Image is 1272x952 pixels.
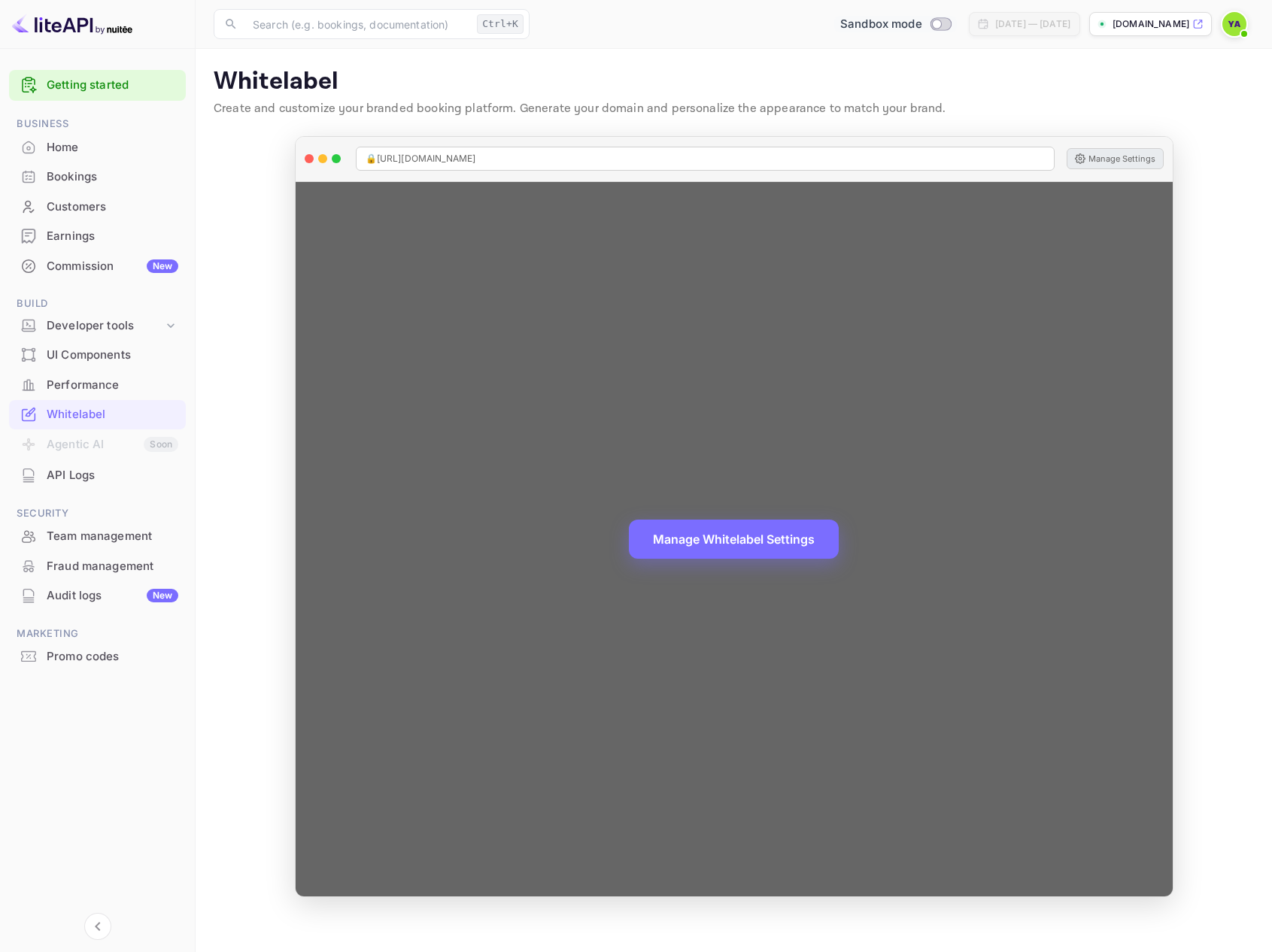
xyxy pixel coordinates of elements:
[47,139,178,156] div: Home
[9,371,186,399] a: Performance
[840,16,922,33] span: Sandbox mode
[1067,148,1164,169] button: Manage Settings
[214,67,1254,97] p: Whitelabel
[834,16,957,33] div: Switch to Production mode
[629,520,839,559] button: Manage Whitelabel Settings
[9,193,186,222] div: Customers
[9,341,186,370] div: UI Components
[9,642,186,672] div: Promo codes
[9,552,186,581] div: Fraud management
[9,222,186,251] div: Earnings
[9,313,186,339] div: Developer tools
[9,193,186,220] a: Customers
[244,9,471,39] input: Search (e.g. bookings, documentation)
[147,589,178,602] div: New
[9,461,186,489] a: API Logs
[9,552,186,580] a: Fraud management
[9,371,186,400] div: Performance
[9,70,186,101] div: Getting started
[9,522,186,550] a: Team management
[47,347,178,364] div: UI Components
[9,133,186,162] div: Home
[366,152,476,165] span: 🔒 [URL][DOMAIN_NAME]
[47,377,178,394] div: Performance
[9,461,186,490] div: API Logs
[1113,17,1189,31] p: [DOMAIN_NAME]
[47,558,178,575] div: Fraud management
[47,406,178,423] div: Whitelabel
[1222,12,1246,36] img: Yariv Adin
[9,505,186,522] span: Security
[995,17,1070,31] div: [DATE] — [DATE]
[9,581,186,609] a: Audit logsNew
[47,168,178,186] div: Bookings
[9,222,186,250] a: Earnings
[9,522,186,551] div: Team management
[9,162,186,190] a: Bookings
[9,252,186,280] a: CommissionNew
[47,199,178,216] div: Customers
[12,12,132,36] img: LiteAPI logo
[47,228,178,245] div: Earnings
[214,100,1254,118] p: Create and customize your branded booking platform. Generate your domain and personalize the appe...
[47,528,178,545] div: Team management
[47,317,163,335] div: Developer tools
[9,400,186,429] div: Whitelabel
[47,258,178,275] div: Commission
[9,626,186,642] span: Marketing
[47,587,178,605] div: Audit logs
[47,648,178,665] div: Promo codes
[9,642,186,670] a: Promo codes
[47,77,178,94] a: Getting started
[47,467,178,484] div: API Logs
[9,296,186,312] span: Build
[477,14,524,34] div: Ctrl+K
[9,341,186,368] a: UI Components
[9,133,186,161] a: Home
[147,259,178,273] div: New
[9,400,186,428] a: Whitelabel
[9,581,186,611] div: Audit logsNew
[84,913,111,940] button: Collapse navigation
[9,116,186,132] span: Business
[9,252,186,281] div: CommissionNew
